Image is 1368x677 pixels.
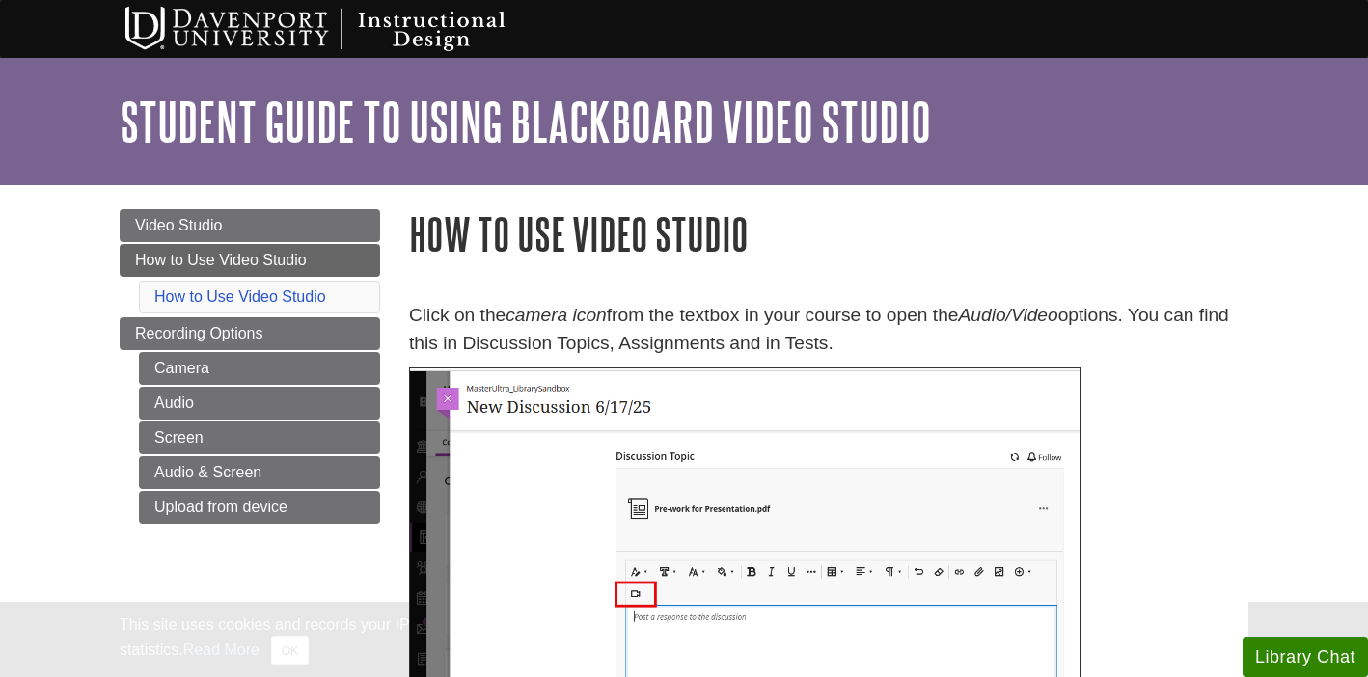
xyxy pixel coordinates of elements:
a: Upload from device [139,491,380,524]
a: How to Use Video Studio [154,288,326,305]
span: Video Studio [135,217,222,233]
a: Audio & Screen [139,456,380,489]
div: Guide Page Menu [120,209,380,524]
a: Read More [183,641,260,658]
img: Davenport University Instructional Design [110,5,573,53]
h1: How to Use Video Studio [409,209,1248,258]
a: Camera [139,352,380,385]
a: Recording Options [120,317,380,350]
a: Video Studio [120,209,380,242]
em: Audio/Video [959,305,1058,325]
p: Click on the from the textbox in your course to open the options. You can find this in Discussion... [409,302,1248,358]
button: Close [271,636,309,665]
span: Recording Options [135,325,263,341]
div: This site uses cookies and records your IP address for usage statistics. Additionally, we use Goo... [120,613,1248,665]
em: camera icon [506,305,607,325]
span: How to Use Video Studio [135,252,307,268]
a: Student Guide to Using Blackboard Video Studio [120,92,931,151]
a: How to Use Video Studio [120,244,380,277]
a: Audio [139,387,380,420]
button: Library Chat [1243,637,1368,677]
a: Screen [139,421,380,454]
